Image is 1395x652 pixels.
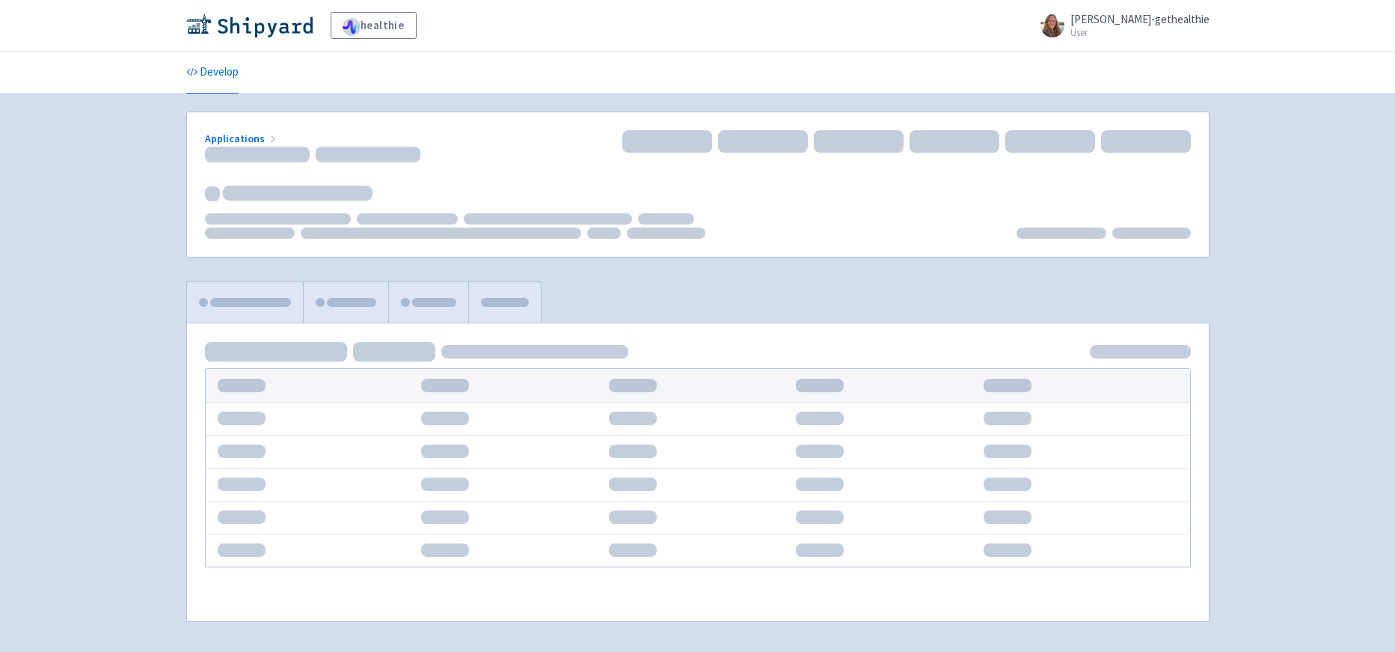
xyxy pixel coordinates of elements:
a: [PERSON_NAME]-gethealthie User [1031,13,1209,37]
span: [PERSON_NAME]-gethealthie [1070,12,1209,26]
a: healthie [331,12,417,39]
a: Develop [186,52,239,94]
a: Applications [205,132,279,145]
small: User [1070,28,1209,37]
img: Shipyard logo [186,13,313,37]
